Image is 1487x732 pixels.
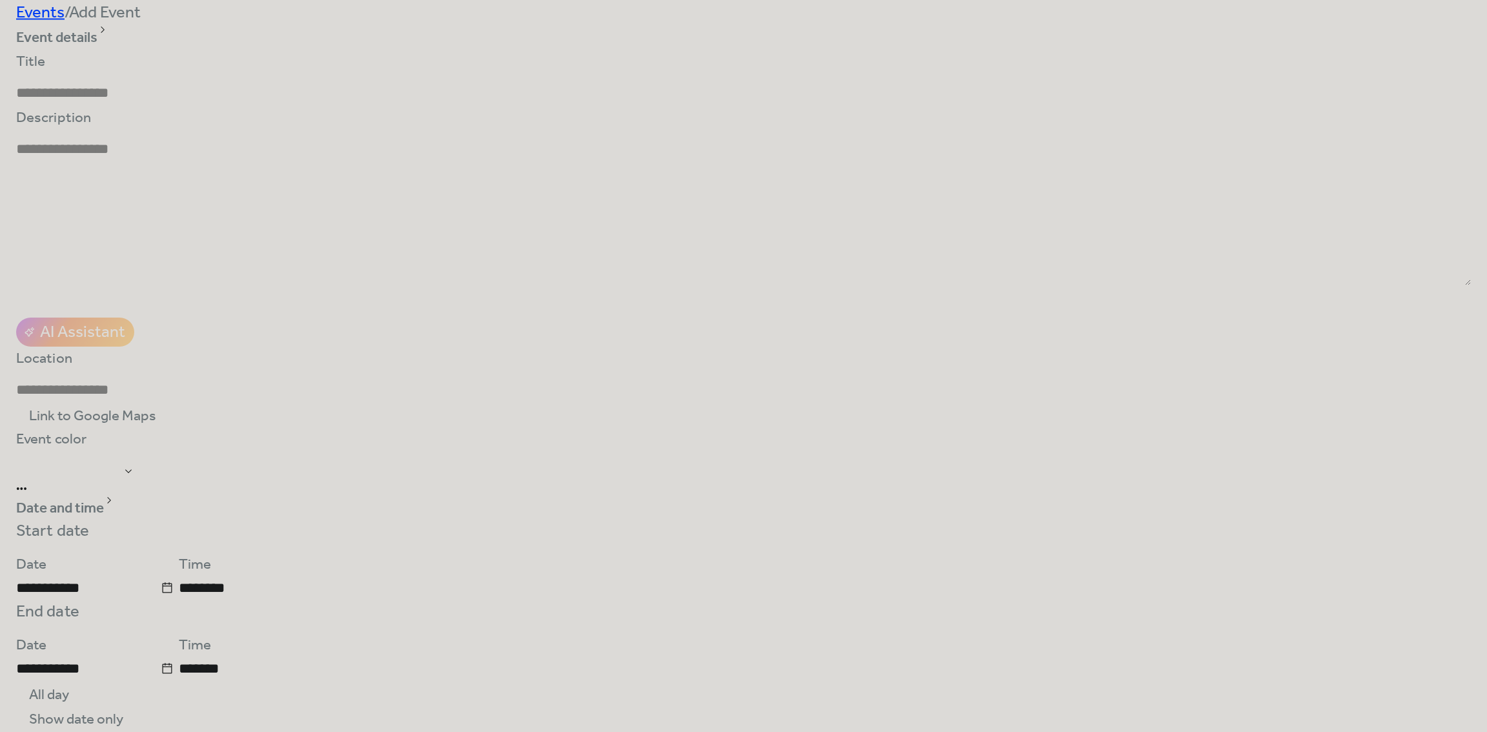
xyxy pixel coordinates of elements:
[16,106,1468,130] div: Description
[29,682,69,707] span: All day
[16,483,1471,495] div: •••
[16,600,79,625] div: End date
[16,26,97,50] span: Event details
[16,427,131,452] div: Event color
[16,50,1468,74] div: Title
[29,403,156,428] span: Link to Google Maps
[16,633,46,657] span: Date
[16,496,104,520] span: Date and time
[29,707,123,732] span: Show date only
[179,633,211,657] span: Time
[16,347,1468,371] div: Location
[16,520,89,544] div: Start date
[16,552,46,576] span: Date
[179,552,211,576] span: Time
